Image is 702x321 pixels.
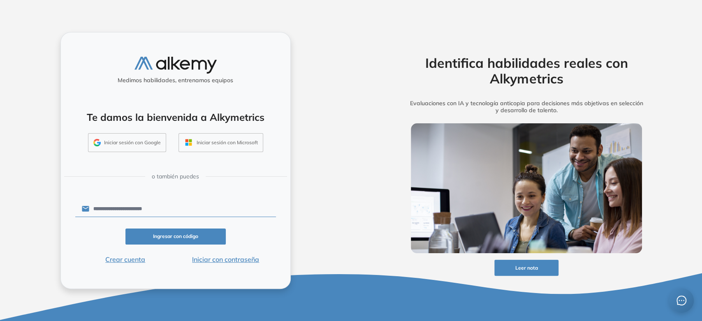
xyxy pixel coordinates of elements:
[72,111,280,123] h4: Te damos la bienvenida a Alkymetrics
[411,123,642,253] img: img-more-info
[88,133,166,152] button: Iniciar sesión con Google
[178,133,263,152] button: Iniciar sesión con Microsoft
[494,260,558,276] button: Leer nota
[75,254,176,264] button: Crear cuenta
[134,57,217,74] img: logo-alkemy
[398,100,655,114] h5: Evaluaciones con IA y tecnología anticopia para decisiones más objetivas en selección y desarroll...
[176,254,276,264] button: Iniciar con contraseña
[398,55,655,87] h2: Identifica habilidades reales con Alkymetrics
[125,229,226,245] button: Ingresar con código
[64,77,287,84] h5: Medimos habilidades, entrenamos equipos
[184,138,193,147] img: OUTLOOK_ICON
[93,139,101,146] img: GMAIL_ICON
[152,172,199,181] span: o también puedes
[661,282,702,321] iframe: Chat Widget
[661,282,702,321] div: Widget de chat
